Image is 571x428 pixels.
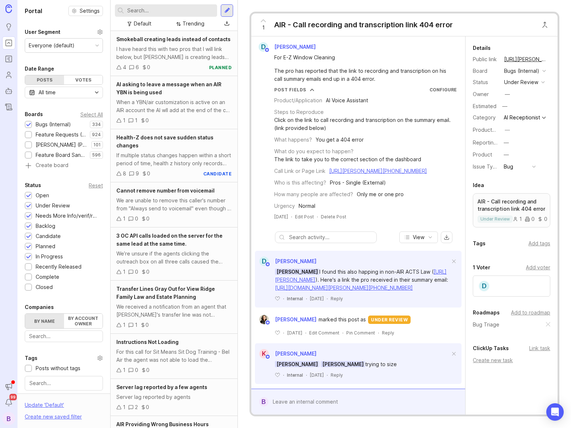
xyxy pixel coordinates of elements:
div: Who is this affecting? [274,179,326,187]
div: Feature Board Sandbox [DATE] [36,151,86,159]
button: Settings [68,6,103,16]
span: [PERSON_NAME] [275,316,316,324]
p: 924 [92,132,101,138]
div: [PERSON_NAME] (Public) [36,141,88,149]
div: Companies [25,303,54,312]
div: D [478,280,490,292]
div: Edit Post [295,214,314,220]
div: 1 [123,403,125,411]
a: [URL][PERSON_NAME][PHONE_NUMBER] [329,168,427,174]
div: · [378,330,379,336]
div: B [2,412,15,425]
div: Reply [382,330,394,336]
div: — [504,151,509,159]
a: Ysabelle Eugenio[PERSON_NAME] [255,315,319,324]
div: D [259,42,268,52]
label: Product [473,151,492,158]
p: 334 [92,122,101,127]
div: Create new task [473,356,550,364]
div: Reset [89,183,103,187]
div: Delete Post [321,214,346,220]
div: · [342,330,343,336]
div: 0 [525,217,535,222]
div: — [505,126,510,134]
div: Roadmaps [473,308,500,317]
button: Close button [538,17,552,32]
div: Idea [473,181,484,190]
span: 99 [9,394,17,400]
div: 6 [136,63,139,71]
div: Bug [504,163,513,171]
div: Trending [183,20,204,28]
time: [DATE] [310,296,324,301]
p: 101 [93,142,101,148]
span: Settings [80,7,100,15]
a: Autopilot [2,84,15,98]
div: Category [473,114,498,122]
div: B [259,397,268,407]
div: AIR - Call recording and transcription link 404 error [274,20,453,30]
label: By name [25,314,64,328]
a: [URL][PERSON_NAME] [502,55,550,64]
div: · [305,330,306,336]
div: Posts [25,75,64,84]
span: View [413,234,424,241]
a: Cannot remove number from voicemailWe are unable to remove this caller's number from "Always send... [111,182,237,227]
div: K [259,349,269,358]
label: Reporting Team [473,139,512,146]
div: Link task [529,344,550,352]
div: Details [473,44,491,52]
div: What do you expect to happen? [274,147,354,155]
div: under review [504,78,538,86]
a: Users [2,68,15,82]
a: D[PERSON_NAME] [255,257,316,266]
h1: Portal [25,7,42,15]
div: Default [134,20,151,28]
input: Search... [29,332,99,340]
div: Candidate [36,232,61,240]
div: Planned [36,242,55,250]
a: Configure [430,87,457,92]
a: Smokeball creating leads instead of contactsI have heard this with two pros that I will link belo... [111,31,237,76]
div: 0 [147,63,150,71]
time: [DATE] [287,330,302,336]
div: 1 [123,215,125,223]
a: Portal [2,36,15,49]
div: Date Range [25,64,54,73]
a: Create board [25,163,103,169]
div: I found this also happing in non-AIR ACTS Law ( ). Here's a link the pro received in their summar... [275,268,450,292]
div: 0 [135,366,138,374]
div: Backlog [36,222,55,230]
div: Add voter [526,263,550,272]
a: Changelog [2,100,15,114]
div: Status [473,78,498,86]
div: Feature Requests (Internal) [36,131,86,139]
div: When a YBN/air customization is active on an AIR account the AI wll add at the end of the call if... [116,98,232,114]
div: 0 [147,170,150,178]
div: — [500,102,510,111]
div: · [327,372,328,378]
div: Under Review [36,202,70,210]
div: 1 [123,321,125,329]
div: Needs More Info/verif/repro [36,212,99,220]
div: For this call for Sit Means Sit Dog Training - Bel Air the agent was not able to load the instruc... [116,348,232,364]
div: We are unable to remove this caller's number from "Always send to voicemail" even though it does ... [116,197,232,213]
div: 9 [136,170,139,178]
label: By account owner [64,314,103,328]
div: Recently Released [36,263,81,271]
div: Everyone (default) [29,41,75,49]
label: ProductboardID [473,127,511,133]
div: All time [39,88,56,96]
span: [PERSON_NAME] [275,269,319,275]
div: 1 [513,217,522,222]
div: User Segment [25,28,60,36]
div: planned [209,64,232,71]
a: [URL][DOMAIN_NAME][PERSON_NAME][PHONE_NUMBER] [275,285,413,291]
div: Open [36,191,49,199]
time: [DATE] [310,372,324,378]
div: Add to roadmap [511,309,550,317]
div: — [505,90,510,98]
a: Health-Z does not save sudden status changesIf multiple status changes happen within a short peri... [111,129,237,182]
span: Cannot remove number from voicemail [116,187,215,194]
